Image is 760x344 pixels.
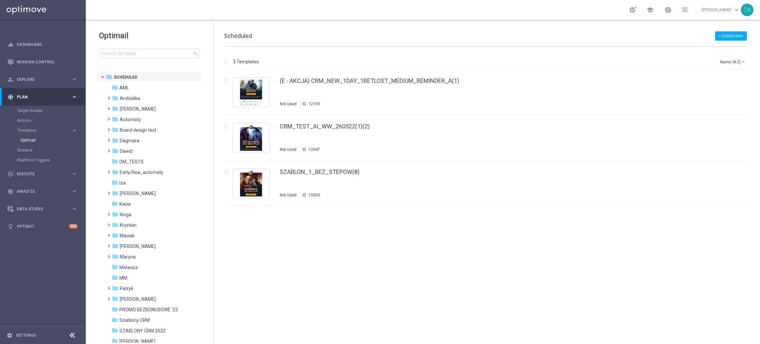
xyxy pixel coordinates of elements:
div: Press SPACE to select this row. [217,70,759,115]
span: SZABLONY CRM 2022 [119,328,166,334]
i: folder [111,327,118,334]
img: 10563.jpeg [235,171,268,196]
span: Automaty [120,117,141,122]
i: folder [112,232,118,239]
span: Kasia [119,201,131,207]
div: TK [741,4,753,16]
i: folder [112,105,118,112]
i: person_search [8,77,14,83]
span: Templates [17,128,65,132]
i: folder [111,306,118,313]
span: DM_TESTS [119,159,143,165]
i: keyboard_arrow_right [71,94,78,100]
button: person_search Explore keyboard_arrow_right [7,77,78,82]
div: 12199 [308,101,320,107]
i: arrow_drop_down [741,59,746,64]
span: Early/Rea_automaty [120,169,163,175]
span: Explore [17,78,71,82]
a: CRM_TEST_AI_WW_260522(1)(2) [280,123,370,129]
button: equalizer Dashboard [7,42,78,47]
div: Mission Control [8,53,78,71]
span: keyboard_arrow_down [733,6,740,14]
a: (E - AKCJA) CRM_NEW_1DAY_1BETLOST_MEDIUM_REMINDER_A(1) [280,78,459,84]
button: Name (A-Z)arrow_drop_down [719,58,747,66]
button: gps_fixed Plan keyboard_arrow_right [7,94,78,100]
i: folder [112,137,118,144]
p: 3 Templates [233,59,259,65]
i: folder [112,169,118,175]
button: Data Studio keyboard_arrow_right [7,206,78,212]
i: equalizer [8,42,14,48]
button: play_circle_outline Execute keyboard_arrow_right [7,171,78,177]
div: Execute [8,171,71,177]
i: gps_fixed [8,94,14,100]
button: Templates keyboard_arrow_right [17,128,78,133]
i: keyboard_arrow_right [71,171,78,177]
span: Andżelika [120,95,140,101]
div: ID: [300,101,320,107]
i: folder [112,116,118,122]
i: folder [112,95,118,101]
a: Optimail [20,138,69,143]
div: Actions [17,116,85,125]
a: Optibot [17,218,69,235]
span: Brand design test [120,127,156,133]
h1: Optimail [99,30,200,41]
i: settings [7,332,13,338]
i: track_changes [8,189,14,194]
div: ID: [300,192,320,198]
a: Streams [17,148,69,153]
i: folder [112,285,118,292]
span: PROMO BEZBONUSOWE '23 [119,307,178,313]
i: folder [112,148,118,154]
span: MM [119,275,127,281]
a: [PERSON_NAME]keyboard_arrow_down [701,5,741,15]
i: folder [111,274,118,281]
img: 12199.jpeg [235,80,268,105]
span: Kinga [120,212,131,218]
div: Templates [17,128,71,132]
div: 10563 [308,192,320,198]
span: Piotr G. [120,296,156,302]
span: search [193,51,198,56]
i: play_circle_outline [8,171,14,177]
button: lightbulb Optibot +10 [7,224,78,229]
div: Mission Control [7,59,78,65]
div: Streams [17,145,85,155]
i: keyboard_arrow_right [71,206,78,212]
span: Data Studio [17,207,71,211]
span: Marcin G. [120,243,156,249]
i: keyboard_arrow_right [71,188,78,194]
span: Dagmara [120,138,139,144]
div: 10547 [308,147,320,152]
i: folder [112,253,118,260]
i: folder [111,158,118,165]
div: Press SPACE to select this row. [217,115,759,161]
i: folder [112,190,118,196]
a: Settings [16,333,36,337]
a: Actions [17,118,69,123]
button: track_changes Analyze keyboard_arrow_right [7,189,78,194]
i: folder [111,84,118,91]
a: Target Groups [17,108,69,113]
div: Optibot [8,218,78,235]
span: Maryna [120,254,136,260]
span: Krystian [120,222,137,228]
span: school [647,6,654,14]
i: folder [111,179,118,186]
div: Plan [8,94,71,100]
span: Antoni L. [120,106,156,112]
i: keyboard_arrow_right [71,76,78,83]
a: Dashboard [17,36,78,53]
span: Scheduled [224,32,252,39]
div: Realtime Triggers [17,155,85,165]
span: AML [119,85,129,91]
div: Analyze [8,189,71,194]
i: lightbulb [8,224,14,229]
